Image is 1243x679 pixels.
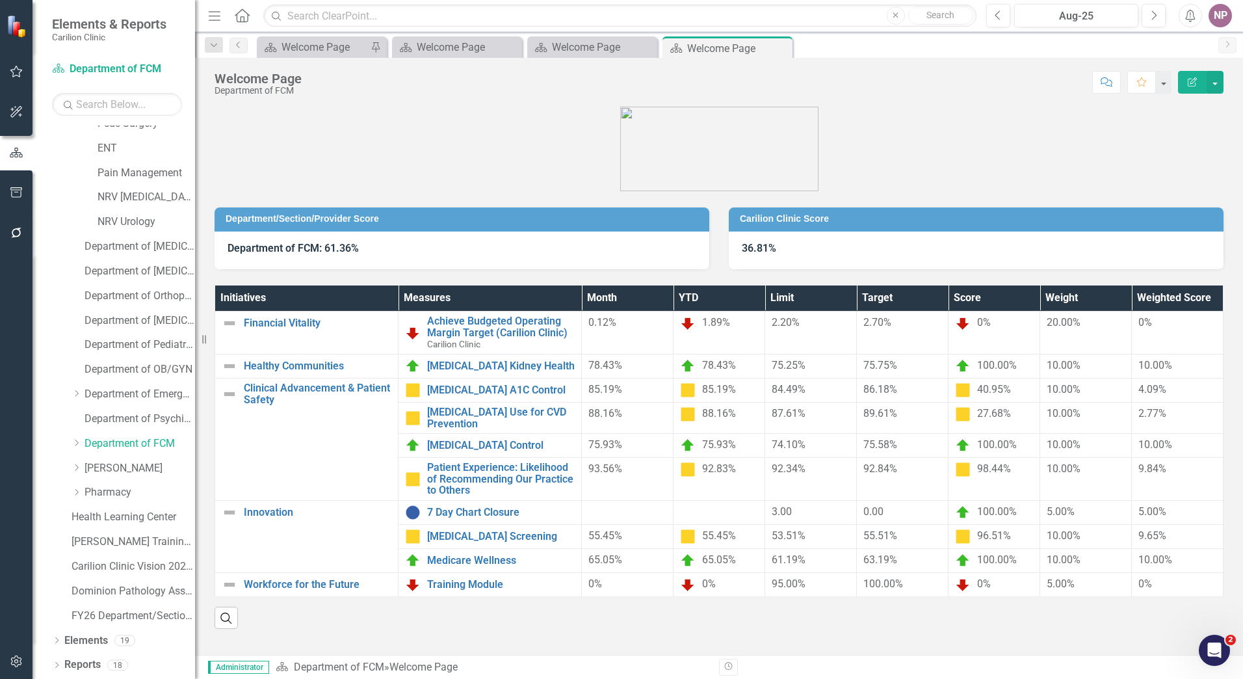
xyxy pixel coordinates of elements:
a: [MEDICAL_DATA] Kidney Health [427,360,575,372]
img: On Target [405,553,421,568]
a: Medicare Wellness [427,555,575,566]
img: Not Defined [222,505,237,520]
strong: Department of FCM: 61.36% [228,242,359,254]
span: 3.00 [772,505,792,518]
div: Welcome Page [552,39,654,55]
span: 4.09% [1138,383,1166,395]
span: 55.45% [588,529,622,542]
span: 2.20% [772,316,800,328]
img: Caution [680,462,696,477]
a: NRV [MEDICAL_DATA] [98,190,195,205]
div: NP [1209,4,1232,27]
span: 0% [588,578,602,590]
span: 5.00% [1047,505,1075,518]
span: 10.00% [1047,359,1080,371]
img: On Target [680,553,696,568]
span: 27.68% [977,407,1011,419]
span: 2.77% [1138,407,1166,419]
span: 87.61% [772,407,805,419]
span: 86.18% [863,383,897,395]
a: Department of [MEDICAL_DATA] Test [85,264,195,279]
div: Department of FCM [215,86,302,96]
a: Training Module [427,579,575,591]
a: Reports [64,658,101,672]
span: 10.00% [1047,529,1080,542]
a: Department of Psychiatry [85,412,195,427]
img: Caution [405,529,421,544]
span: 10.00% [1047,438,1080,451]
span: 92.34% [772,462,805,475]
span: 100.00% [977,505,1017,518]
td: Double-Click to Edit Right Click for Context Menu [399,500,582,524]
a: Clinical Advancement & Patient Safety [244,382,391,405]
span: 2.70% [863,316,891,328]
span: 98.44% [977,462,1011,475]
span: Search [926,10,954,20]
td: Double-Click to Edit Right Click for Context Menu [399,403,582,434]
span: 0.00 [863,505,883,518]
img: Caution [680,529,696,544]
img: On Target [405,438,421,453]
img: Below Plan [405,325,421,341]
span: 2 [1225,635,1236,645]
a: Dominion Pathology Associates [72,584,195,599]
img: Caution [405,382,421,398]
span: 55.45% [702,529,736,542]
img: carilion%20clinic%20logo%202.0.png [620,107,818,191]
img: Not Defined [222,577,237,592]
span: 75.58% [863,438,897,451]
span: 92.84% [863,462,897,475]
a: Department of Orthopaedics [85,289,195,304]
img: ClearPoint Strategy [7,15,29,38]
td: Double-Click to Edit Right Click for Context Menu [215,379,399,501]
span: 75.93% [588,438,622,451]
a: Welcome Page [260,39,367,55]
span: Administrator [208,661,269,674]
span: 85.19% [588,383,622,395]
a: 7 Day Chart Closure [427,507,575,518]
td: Double-Click to Edit Right Click for Context Menu [399,524,582,548]
a: Workforce for the Future [244,579,391,591]
span: 78.43% [588,359,622,371]
h3: Department/Section/Provider Score [226,214,703,224]
a: [PERSON_NAME] Training Scorecard 8/23 [72,535,195,550]
a: Carilion Clinic Vision 2025 (Full Version) [72,559,195,574]
td: Double-Click to Edit Right Click for Context Menu [399,434,582,458]
span: 65.05% [588,553,622,566]
a: [PERSON_NAME] [85,461,195,476]
img: Caution [680,406,696,422]
a: ENT [98,141,195,156]
a: Department of FCM [52,62,182,77]
span: 93.56% [588,462,622,475]
span: 0% [1138,316,1152,328]
a: [MEDICAL_DATA] Control [427,440,575,451]
button: Aug-25 [1014,4,1138,27]
img: On Target [405,358,421,374]
input: Search Below... [52,93,182,116]
span: 55.51% [863,529,897,542]
div: Welcome Page [215,72,302,86]
small: Carilion Clinic [52,32,166,42]
td: Double-Click to Edit Right Click for Context Menu [215,572,399,596]
img: On Target [955,438,971,453]
a: Welcome Page [395,39,519,55]
a: Department of FCM [294,661,384,673]
span: 65.05% [702,553,736,566]
div: Welcome Page [417,39,519,55]
span: 100.00% [863,578,903,590]
span: Carilion Clinic [427,339,480,349]
span: 95.00% [772,578,805,590]
img: Caution [955,529,971,544]
a: Department of FCM [85,436,195,451]
div: Welcome Page [281,39,367,55]
span: 100.00% [977,553,1017,566]
div: » [276,660,709,675]
a: [MEDICAL_DATA] Use for CVD Prevention [427,406,575,429]
span: 75.25% [772,359,805,371]
a: Department of Pediatrics [85,338,195,353]
span: 85.19% [702,383,736,395]
a: Welcome Page [530,39,654,55]
a: Achieve Budgeted Operating Margin Target (Carilion Clinic) [427,315,575,338]
span: Elements & Reports [52,16,166,32]
td: Double-Click to Edit Right Click for Context Menu [399,548,582,572]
